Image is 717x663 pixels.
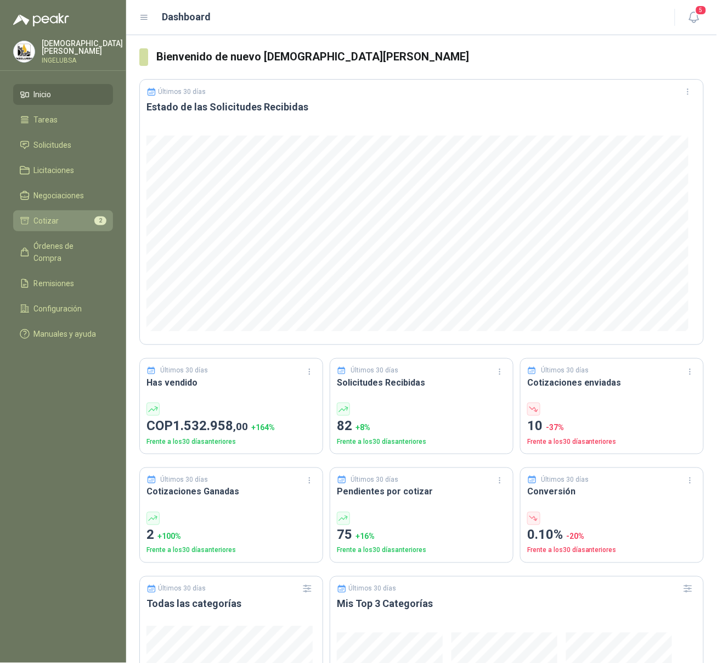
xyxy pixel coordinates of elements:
a: Negociaciones [13,185,113,206]
p: 75 [337,525,506,546]
p: Frente a los 30 días anteriores [146,545,316,556]
span: 5 [695,5,707,15]
span: Manuales y ayuda [34,328,97,340]
a: Inicio [13,84,113,105]
h3: Bienvenido de nuevo [DEMOGRAPHIC_DATA][PERSON_NAME] [157,48,704,65]
h3: Mis Top 3 Categorías [337,598,697,611]
a: Solicitudes [13,135,113,155]
p: Frente a los 30 días anteriores [146,437,316,447]
p: Últimos 30 días [159,88,206,96]
p: Frente a los 30 días anteriores [527,437,697,447]
button: 5 [684,8,704,27]
span: Remisiones [34,277,75,289]
p: Últimos 30 días [349,585,397,593]
a: Remisiones [13,273,113,294]
h3: Pendientes por cotizar [337,484,506,498]
p: Últimos 30 días [351,365,399,376]
p: INGELUBSA [42,57,123,64]
p: Frente a los 30 días anteriores [527,545,697,556]
span: + 100 % [157,532,181,541]
span: + 16 % [355,532,375,541]
span: 1.532.958 [173,418,248,433]
p: Frente a los 30 días anteriores [337,437,506,447]
span: -20 % [566,532,584,541]
span: 2 [94,216,106,225]
p: Últimos 30 días [159,585,206,593]
h3: Estado de las Solicitudes Recibidas [146,101,697,114]
h3: Cotizaciones Ganadas [146,484,316,498]
p: [DEMOGRAPHIC_DATA] [PERSON_NAME] [42,40,123,55]
span: Negociaciones [34,190,84,202]
p: Últimos 30 días [161,475,208,485]
a: Cotizar2 [13,210,113,231]
h3: Todas las categorías [146,598,316,611]
a: Configuración [13,298,113,319]
a: Manuales y ayuda [13,324,113,344]
p: 2 [146,525,316,546]
a: Licitaciones [13,160,113,181]
p: Frente a los 30 días anteriores [337,545,506,556]
span: ,00 [233,420,248,433]
p: 10 [527,416,697,437]
span: Solicitudes [34,139,72,151]
p: Últimos 30 días [541,475,589,485]
img: Logo peakr [13,13,69,26]
p: Últimos 30 días [351,475,399,485]
p: 0.10% [527,525,697,546]
h3: Conversión [527,484,697,498]
span: Órdenes de Compra [34,240,103,264]
h3: Has vendido [146,376,316,389]
span: + 8 % [355,423,370,432]
p: Últimos 30 días [541,365,589,376]
span: Licitaciones [34,164,75,176]
span: Inicio [34,88,52,101]
p: Últimos 30 días [161,365,208,376]
p: 82 [337,416,506,437]
p: COP [146,416,316,437]
span: Configuración [34,303,82,315]
h3: Cotizaciones enviadas [527,376,697,389]
h3: Solicitudes Recibidas [337,376,506,389]
span: Cotizar [34,215,59,227]
h1: Dashboard [162,9,211,25]
a: Tareas [13,109,113,130]
span: -37 % [546,423,564,432]
span: Tareas [34,114,58,126]
img: Company Logo [14,41,35,62]
a: Órdenes de Compra [13,236,113,269]
span: + 164 % [251,423,275,432]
